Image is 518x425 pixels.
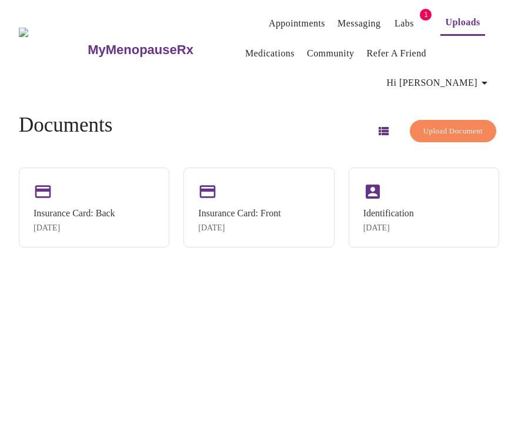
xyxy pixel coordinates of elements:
h4: Documents [19,113,112,137]
div: [DATE] [34,223,115,233]
a: Messaging [337,15,380,32]
a: Appointments [269,15,325,32]
button: Labs [385,12,423,35]
button: Messaging [333,12,385,35]
a: Labs [395,15,414,32]
div: Insurance Card: Front [198,208,280,219]
button: Uploads [440,11,484,36]
a: MyMenopauseRx [86,29,240,71]
a: Uploads [445,14,480,31]
div: Identification [363,208,414,219]
a: Refer a Friend [367,45,427,62]
img: MyMenopauseRx Logo [19,28,86,72]
button: Hi [PERSON_NAME] [382,71,496,95]
button: Appointments [264,12,330,35]
button: Medications [240,42,299,65]
a: Medications [245,45,295,62]
span: Hi [PERSON_NAME] [387,75,492,91]
span: 1 [420,9,432,21]
span: Upload Document [423,125,483,138]
div: [DATE] [198,223,280,233]
a: Community [307,45,355,62]
button: Switch to list view [369,117,397,145]
div: [DATE] [363,223,414,233]
button: Community [302,42,359,65]
button: Upload Document [410,120,496,143]
h3: MyMenopauseRx [88,42,193,58]
div: Insurance Card: Back [34,208,115,219]
button: Refer a Friend [362,42,432,65]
